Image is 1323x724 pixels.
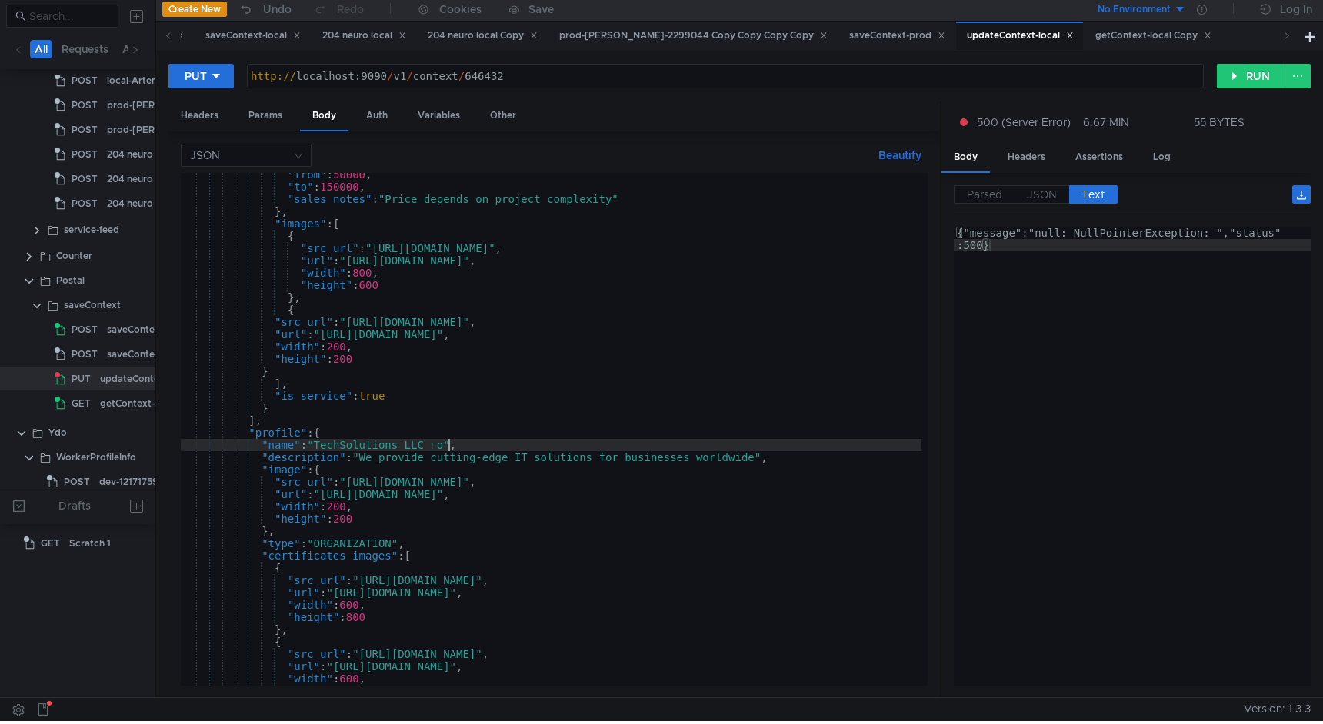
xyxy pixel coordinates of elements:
div: updateContext-local [967,28,1074,44]
div: service-feed [64,218,119,241]
div: 204 neuro [107,143,153,166]
button: All [30,40,52,58]
div: 204 neuro local Copy [107,192,203,215]
div: Headers [168,101,231,130]
div: No Environment [1098,2,1171,17]
div: saveContext-prod [107,343,189,366]
div: prod-[PERSON_NAME]-2483329 [107,94,255,117]
div: 204 neuro local [107,168,177,191]
div: Assertions [1063,143,1135,171]
button: RUN [1217,64,1285,88]
div: Other [478,101,528,130]
div: saveContext-prod [849,28,945,44]
span: POST [72,318,98,341]
div: Postal [56,269,85,292]
div: dev-1217175928 [99,470,169,493]
div: PUT [185,68,207,85]
div: 6.67 MIN [1083,115,1129,129]
span: Text [1081,188,1105,201]
div: Variables [405,101,472,130]
span: POST [72,118,98,141]
button: Beautify [872,146,928,164]
span: POST [72,69,98,92]
div: Drafts [58,497,91,515]
div: updateContext-local [100,367,193,390]
span: GET [41,532,60,555]
button: Create New [162,2,227,17]
div: local-ArtemPolyakov-236179 [107,69,238,92]
button: Requests [57,40,113,58]
span: Parsed [967,188,1002,201]
div: prod-[PERSON_NAME]-2483329 Copy [107,118,281,141]
div: getContext-local Copy [100,392,202,415]
span: GET [72,392,91,415]
div: Ydo [48,421,67,444]
div: prod-[PERSON_NAME]-2299044 Copy Copy Copy Copy [559,28,828,44]
div: Counter [56,244,92,267]
div: Body [300,101,348,131]
div: 204 neuro local [322,28,406,44]
div: Scratch 1 [69,532,111,555]
div: Save [528,4,554,15]
div: 55 BYTES [1194,115,1245,129]
span: POST [72,168,98,191]
span: 500 (Server Error) [977,114,1071,131]
button: PUT [168,64,234,88]
span: POST [64,470,90,493]
div: saveContext [64,294,121,317]
span: POST [72,94,98,117]
div: getContext-local Copy [1095,28,1211,44]
button: Api [118,40,145,58]
div: Body [941,143,990,173]
span: Version: 1.3.3 [1244,698,1311,720]
div: Headers [995,143,1058,171]
span: POST [72,343,98,366]
div: Params [236,101,295,130]
div: saveContext-local [205,28,301,44]
div: Log [1141,143,1183,171]
span: POST [72,192,98,215]
div: saveContext-local [107,318,188,341]
span: JSON [1027,188,1057,201]
span: PUT [72,367,91,390]
div: Auth [354,101,400,130]
div: WorkerProfileInfo [56,446,136,469]
div: 204 neuro local Copy [428,28,538,44]
span: POST [72,143,98,166]
input: Search... [29,8,109,25]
